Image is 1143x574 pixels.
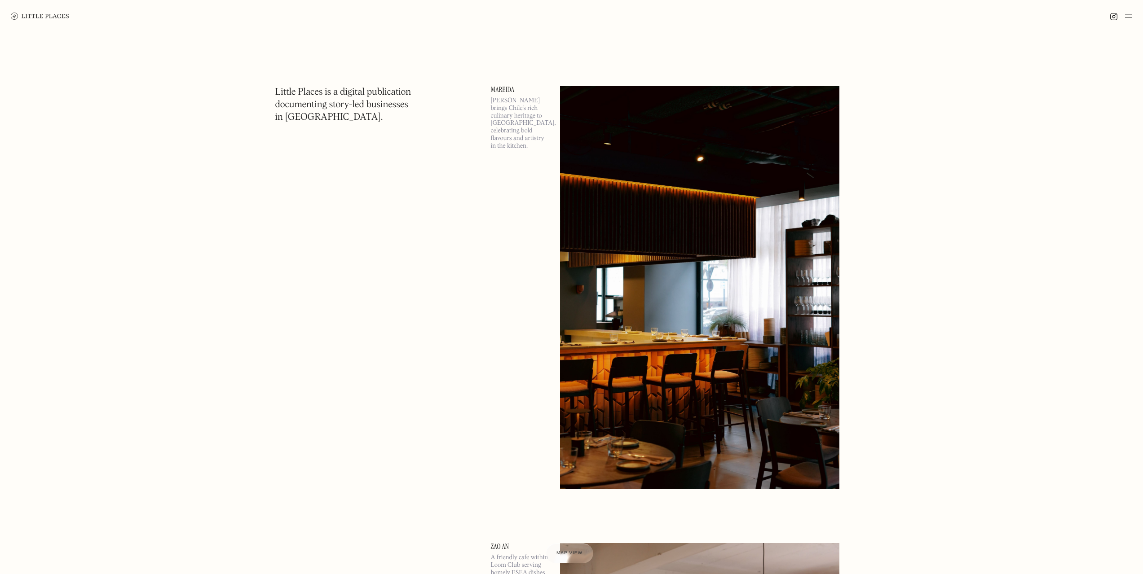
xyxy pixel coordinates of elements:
[491,86,549,93] a: Mareida
[275,86,411,124] h1: Little Places is a digital publication documenting story-led businesses in [GEOGRAPHIC_DATA].
[491,543,549,550] a: Zao An
[546,543,593,563] a: Map view
[560,86,839,489] img: Mareida
[556,551,583,556] span: Map view
[491,97,549,150] p: [PERSON_NAME] brings Chile’s rich culinary heritage to [GEOGRAPHIC_DATA], celebrating bold flavou...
